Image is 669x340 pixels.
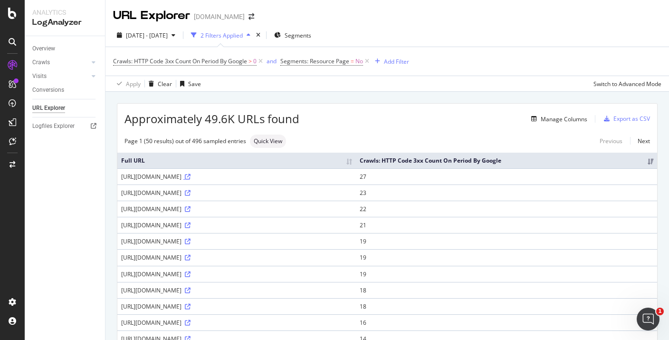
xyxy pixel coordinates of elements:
div: Apply [126,80,141,88]
button: Clear [145,76,172,91]
div: [URL][DOMAIN_NAME] [121,173,352,181]
div: Logfiles Explorer [32,121,75,131]
td: 16 [356,314,657,330]
a: Visits [32,71,89,81]
span: > [248,57,252,65]
div: Analytics [32,8,97,17]
div: Crawls [32,58,50,68]
div: Clear [158,80,172,88]
div: 2 Filters Applied [201,31,243,39]
div: [URL][DOMAIN_NAME] [121,286,352,294]
div: [URL][DOMAIN_NAME] [121,237,352,245]
div: Overview [32,44,55,54]
td: 19 [356,266,657,282]
a: URL Explorer [32,103,98,113]
div: [URL][DOMAIN_NAME] [121,270,352,278]
span: Segments: Resource Page [280,57,349,65]
th: Full URL: activate to sort column ascending [117,153,356,168]
iframe: Intercom live chat [637,308,659,330]
div: [URL][DOMAIN_NAME] [121,319,352,327]
div: Conversions [32,85,64,95]
button: 2 Filters Applied [187,28,254,43]
button: Switch to Advanced Mode [590,76,661,91]
span: Segments [285,31,311,39]
button: [DATE] - [DATE] [113,28,179,43]
button: Manage Columns [527,113,587,125]
a: Next [630,134,650,148]
a: Logfiles Explorer [32,121,98,131]
button: Apply [113,76,141,91]
span: Approximately 49.6K URLs found [124,111,299,127]
div: Save [188,80,201,88]
div: [URL][DOMAIN_NAME] [121,205,352,213]
div: Add Filter [384,58,409,66]
div: [URL][DOMAIN_NAME] [121,189,352,197]
span: 0 [253,55,257,68]
button: Segments [270,28,315,43]
div: [URL][DOMAIN_NAME] [121,253,352,262]
div: neutral label [250,135,286,148]
div: [URL][DOMAIN_NAME] [121,302,352,311]
td: 21 [356,217,657,233]
span: No [355,55,363,68]
span: = [351,57,354,65]
td: 22 [356,201,657,217]
div: and [267,57,277,65]
button: and [267,57,277,66]
span: 1 [656,308,664,315]
div: URL Explorer [32,103,65,113]
div: Manage Columns [541,115,587,123]
td: 19 [356,249,657,265]
div: Export as CSV [613,115,650,123]
div: times [254,30,262,40]
div: LogAnalyzer [32,17,97,28]
button: Add Filter [371,56,409,67]
button: Save [176,76,201,91]
div: [DOMAIN_NAME] [194,12,245,21]
td: 18 [356,298,657,314]
span: [DATE] - [DATE] [126,31,168,39]
td: 27 [356,168,657,185]
div: Visits [32,71,47,81]
button: Export as CSV [600,111,650,126]
td: 18 [356,282,657,298]
div: Switch to Advanced Mode [593,80,661,88]
th: Crawls: HTTP Code 3xx Count On Period By Google: activate to sort column ascending [356,153,657,168]
div: URL Explorer [113,8,190,24]
a: Overview [32,44,98,54]
td: 19 [356,233,657,249]
div: [URL][DOMAIN_NAME] [121,221,352,229]
a: Crawls [32,58,89,68]
a: Conversions [32,85,98,95]
div: Page 1 (50 results) out of 496 sampled entries [124,137,246,145]
td: 23 [356,185,657,201]
div: arrow-right-arrow-left [248,13,254,20]
span: Crawls: HTTP Code 3xx Count On Period By Google [113,57,247,65]
span: Quick View [254,138,282,144]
